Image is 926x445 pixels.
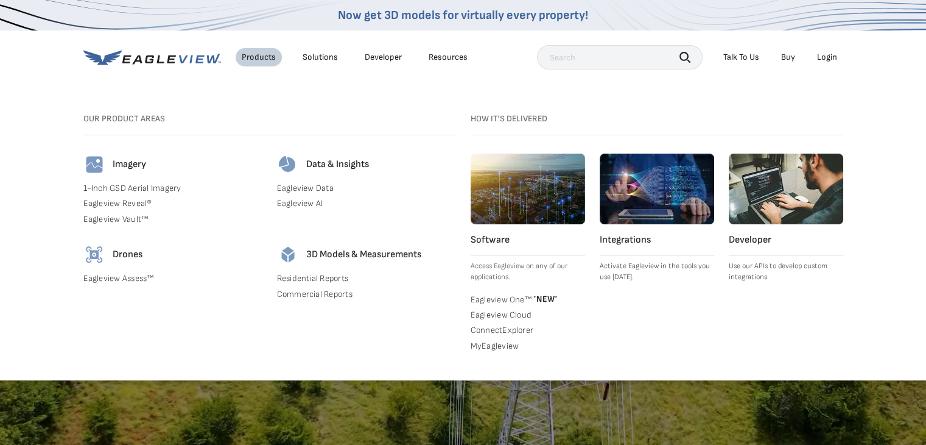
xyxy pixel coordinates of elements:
a: Eagleview AI [277,198,456,209]
a: Commercial Reports [277,289,456,300]
div: Products [242,52,276,63]
img: imagery-icon.svg [83,154,105,176]
img: data-icon.svg [277,154,299,176]
p: Activate Eagleview in the tools you use [DATE]. [600,261,714,283]
a: MyEagleview [471,341,585,352]
h4: Drones [113,249,142,261]
a: Eagleview Vault™ [83,214,262,225]
div: Login [817,52,837,63]
a: Integrations Activate Eagleview in the tools you use [DATE]. [600,154,714,283]
h3: How it's Delivered [471,113,843,124]
a: 1-Inch GSD Aerial Imagery [83,183,262,194]
div: Talk To Us [723,52,759,63]
h3: Our Product Areas [83,113,456,124]
h4: Integrations [600,234,714,246]
a: Residential Reports [277,273,456,284]
span: NEW [531,294,558,304]
a: Eagleview Assess™ [83,273,262,284]
a: Developer [365,52,402,63]
a: Eagleview Data [277,183,456,194]
a: ConnectExplorer [471,325,585,336]
a: Eagleview Reveal® [83,198,262,209]
div: Solutions [303,52,338,63]
img: 3d-models-icon.svg [277,244,299,266]
p: Use our APIs to develop custom integrations. [729,261,843,283]
a: Now get 3D models for virtually every property! [338,8,588,23]
a: Eagleview One™ *NEW* [471,293,585,305]
p: Access Eagleview on any of our applications. [471,261,585,283]
a: Eagleview Cloud [471,310,585,321]
img: developer.webp [729,154,843,224]
img: software.webp [471,154,585,224]
img: drones-icon.svg [83,244,105,266]
h4: 3D Models & Measurements [306,249,421,261]
div: Resources [429,52,468,63]
h4: Developer [729,234,843,246]
h4: Imagery [113,158,146,171]
img: integrations.webp [600,154,714,224]
a: Developer Use our APIs to develop custom integrations. [729,154,843,283]
input: Search [537,45,703,69]
h4: Data & Insights [306,158,369,171]
a: Buy [781,52,795,63]
h4: Software [471,234,585,246]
